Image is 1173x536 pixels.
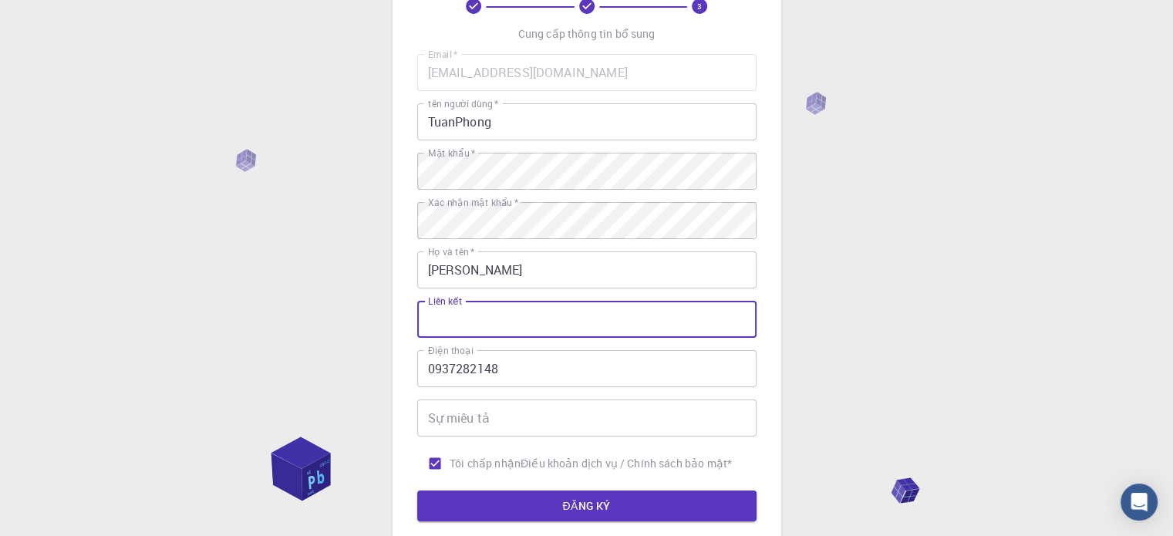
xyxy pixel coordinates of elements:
[428,344,474,357] font: Điện thoại
[417,490,757,521] button: ĐĂNG KÝ
[428,97,492,110] font: tên người dùng
[428,245,469,258] font: Họ và tên
[428,48,452,61] font: Email
[450,456,521,470] font: Tôi chấp nhận
[428,147,469,160] font: Mật khẩu
[428,295,462,308] font: Liên kết
[428,196,512,209] font: Xác nhận mật khẩu
[697,1,702,12] text: 3
[518,26,656,41] font: Cung cấp thông tin bổ sung
[521,456,727,470] font: Điều khoản dịch vụ / Chính sách bảo mật
[562,498,610,513] font: ĐĂNG KÝ
[521,456,732,471] a: Điều khoản dịch vụ / Chính sách bảo mật*
[1121,484,1158,521] div: Mở Intercom Messenger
